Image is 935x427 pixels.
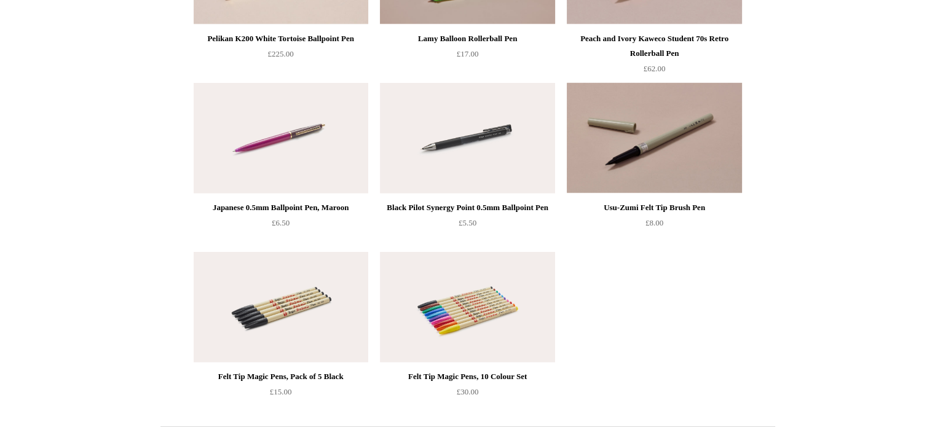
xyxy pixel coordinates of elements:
div: Felt Tip Magic Pens, 10 Colour Set [383,369,551,384]
span: £6.50 [272,218,290,227]
a: Lamy Balloon Rollerball Pen £17.00 [380,31,554,82]
span: £30.00 [457,387,479,396]
a: Japanese 0.5mm Ballpoint Pen, Maroon £6.50 [194,200,368,251]
img: Japanese 0.5mm Ballpoint Pen, Maroon [194,83,368,194]
a: Felt Tip Magic Pens, 10 Colour Set Felt Tip Magic Pens, 10 Colour Set [380,252,554,362]
div: Black Pilot Synergy Point 0.5mm Ballpoint Pen [383,200,551,215]
a: Usu-Zumi Felt Tip Brush Pen Usu-Zumi Felt Tip Brush Pen [567,83,741,194]
div: Usu-Zumi Felt Tip Brush Pen [570,200,738,215]
a: Felt Tip Magic Pens, Pack of 5 Black Felt Tip Magic Pens, Pack of 5 Black [194,252,368,362]
span: £225.00 [267,49,293,58]
a: Peach and Ivory Kaweco Student 70s Retro Rollerball Pen £62.00 [567,31,741,82]
a: Japanese 0.5mm Ballpoint Pen, Maroon Japanese 0.5mm Ballpoint Pen, Maroon [194,83,368,194]
span: £8.00 [645,218,663,227]
img: Black Pilot Synergy Point 0.5mm Ballpoint Pen [380,83,554,194]
a: Usu-Zumi Felt Tip Brush Pen £8.00 [567,200,741,251]
div: Peach and Ivory Kaweco Student 70s Retro Rollerball Pen [570,31,738,61]
a: Black Pilot Synergy Point 0.5mm Ballpoint Pen £5.50 [380,200,554,251]
div: Pelikan K200 White Tortoise Ballpoint Pen [197,31,365,46]
a: Felt Tip Magic Pens, Pack of 5 Black £15.00 [194,369,368,420]
img: Felt Tip Magic Pens, 10 Colour Set [380,252,554,362]
span: £5.50 [459,218,476,227]
span: £15.00 [270,387,292,396]
span: £17.00 [457,49,479,58]
div: Felt Tip Magic Pens, Pack of 5 Black [197,369,365,384]
div: Japanese 0.5mm Ballpoint Pen, Maroon [197,200,365,215]
a: Black Pilot Synergy Point 0.5mm Ballpoint Pen Black Pilot Synergy Point 0.5mm Ballpoint Pen [380,83,554,194]
a: Felt Tip Magic Pens, 10 Colour Set £30.00 [380,369,554,420]
img: Felt Tip Magic Pens, Pack of 5 Black [194,252,368,362]
img: Usu-Zumi Felt Tip Brush Pen [567,83,741,194]
div: Lamy Balloon Rollerball Pen [383,31,551,46]
a: Pelikan K200 White Tortoise Ballpoint Pen £225.00 [194,31,368,82]
span: £62.00 [644,64,666,73]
